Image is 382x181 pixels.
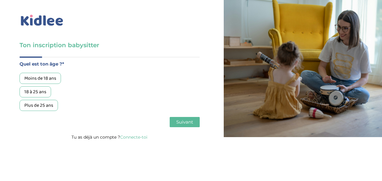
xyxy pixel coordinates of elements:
[20,117,48,127] button: Précédent
[170,117,200,127] button: Suivant
[120,134,147,140] a: Connecte-toi
[176,119,193,125] span: Suivant
[20,41,200,49] h3: Ton inscription babysitter
[20,133,200,141] p: Tu as déjà un compte ?
[20,73,61,84] div: Moins de 18 ans
[20,100,58,111] div: Plus de 25 ans
[20,60,200,68] label: Quel est ton âge ?*
[20,86,51,97] div: 18 à 25 ans
[20,14,65,27] img: logo_kidlee_bleu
